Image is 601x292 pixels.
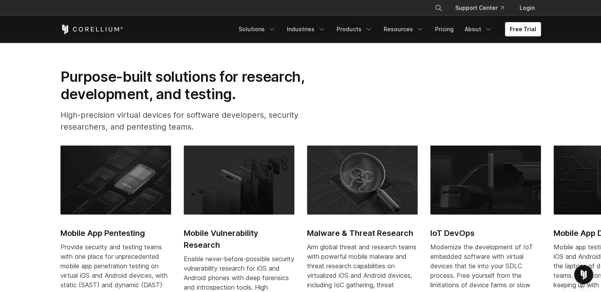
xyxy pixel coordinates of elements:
img: Mobile Vulnerability Research [184,145,294,214]
div: Navigation Menu [425,1,541,15]
a: Pricing [430,22,458,36]
a: Industries [282,22,330,36]
h2: Purpose-built solutions for research, development, and testing. [60,68,330,103]
img: IoT DevOps [430,145,541,214]
img: Malware & Threat Research [307,145,418,214]
a: Login [513,1,541,15]
a: Products [332,22,377,36]
div: Navigation Menu [234,22,541,36]
h2: Malware & Threat Research [307,227,418,239]
a: Resources [379,22,429,36]
button: Search [431,1,446,15]
a: Corellium Home [60,24,123,34]
a: Support Center [449,1,510,15]
a: About [460,22,497,36]
img: Mobile App Pentesting [60,145,171,214]
a: Free Trial [505,22,541,36]
h2: Mobile App Pentesting [60,227,171,239]
h2: IoT DevOps [430,227,541,239]
div: Open Intercom Messenger [574,265,593,284]
a: Solutions [234,22,281,36]
h2: Mobile Vulnerability Research [184,227,294,251]
p: High-precision virtual devices for software developers, security researchers, and pentesting teams. [60,109,330,133]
